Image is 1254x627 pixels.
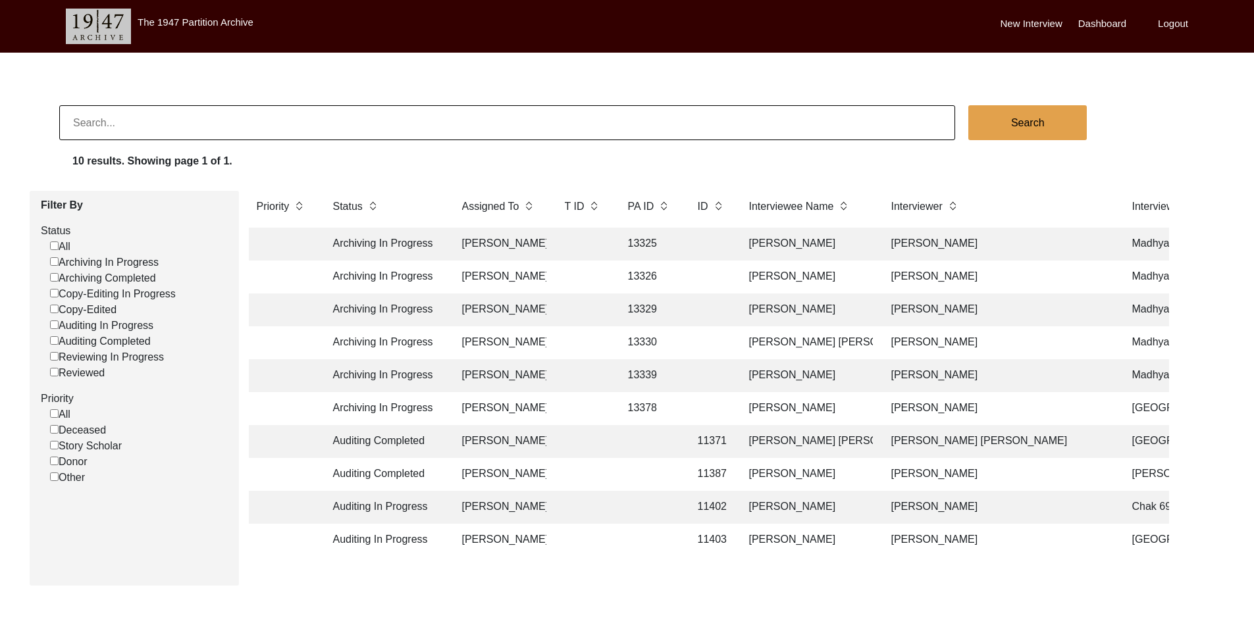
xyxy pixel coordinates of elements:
[454,359,546,392] td: [PERSON_NAME]
[50,441,59,449] input: Story Scholar
[454,491,546,524] td: [PERSON_NAME]
[325,228,444,261] td: Archiving In Progress
[741,261,873,293] td: [PERSON_NAME]
[620,228,679,261] td: 13325
[741,359,873,392] td: [PERSON_NAME]
[1158,16,1188,32] label: Logout
[714,199,723,213] img: sort-button.png
[454,293,546,326] td: [PERSON_NAME]
[741,425,873,458] td: [PERSON_NAME] [PERSON_NAME]
[325,359,444,392] td: Archiving In Progress
[620,359,679,392] td: 13339
[1078,16,1126,32] label: Dashboard
[883,458,1114,491] td: [PERSON_NAME]
[41,391,229,407] label: Priority
[454,425,546,458] td: [PERSON_NAME]
[620,326,679,359] td: 13330
[50,368,59,376] input: Reviewed
[589,199,598,213] img: sort-button.png
[454,458,546,491] td: [PERSON_NAME]
[50,305,59,313] input: Copy-Edited
[883,228,1114,261] td: [PERSON_NAME]
[620,261,679,293] td: 13326
[883,326,1114,359] td: [PERSON_NAME]
[325,524,444,557] td: Auditing In Progress
[741,326,873,359] td: [PERSON_NAME] [PERSON_NAME]
[50,320,59,329] input: Auditing In Progress
[50,336,59,345] input: Auditing Completed
[741,293,873,326] td: [PERSON_NAME]
[524,199,533,213] img: sort-button.png
[50,457,59,465] input: Donor
[50,239,70,255] label: All
[454,261,546,293] td: [PERSON_NAME]
[883,425,1114,458] td: [PERSON_NAME] [PERSON_NAME]
[50,318,153,334] label: Auditing In Progress
[50,349,164,365] label: Reviewing In Progress
[50,365,105,381] label: Reviewed
[883,261,1114,293] td: [PERSON_NAME]
[690,524,731,557] td: 11403
[690,425,731,458] td: 11371
[883,293,1114,326] td: [PERSON_NAME]
[50,438,122,454] label: Story Scholar
[325,491,444,524] td: Auditing In Progress
[659,199,668,213] img: sort-button.png
[325,293,444,326] td: Archiving In Progress
[50,289,59,297] input: Copy-Editing In Progress
[50,407,70,422] label: All
[50,470,85,486] label: Other
[883,359,1114,392] td: [PERSON_NAME]
[883,392,1114,425] td: [PERSON_NAME]
[454,524,546,557] td: [PERSON_NAME]
[50,270,156,286] label: Archiving Completed
[749,199,834,214] label: Interviewee Name
[50,352,59,361] input: Reviewing In Progress
[50,334,151,349] label: Auditing Completed
[741,491,873,524] td: [PERSON_NAME]
[294,199,303,213] img: sort-button.png
[741,392,873,425] td: [PERSON_NAME]
[948,199,957,213] img: sort-button.png
[741,524,873,557] td: [PERSON_NAME]
[325,392,444,425] td: Archiving In Progress
[138,16,253,28] label: The 1947 Partition Archive
[620,392,679,425] td: 13378
[50,454,88,470] label: Donor
[50,302,117,318] label: Copy-Edited
[620,293,679,326] td: 13329
[325,261,444,293] td: Archiving In Progress
[454,326,546,359] td: [PERSON_NAME]
[50,255,159,270] label: Archiving In Progress
[454,392,546,425] td: [PERSON_NAME]
[883,524,1114,557] td: [PERSON_NAME]
[690,458,731,491] td: 11387
[50,409,59,418] input: All
[72,153,232,169] label: 10 results. Showing page 1 of 1.
[333,199,363,214] label: Status
[66,9,131,44] img: header-logo.png
[50,273,59,282] input: Archiving Completed
[59,105,955,140] input: Search...
[883,491,1114,524] td: [PERSON_NAME]
[50,425,59,434] input: Deceased
[257,199,290,214] label: Priority
[698,199,708,214] label: ID
[462,199,519,214] label: Assigned To
[41,223,229,239] label: Status
[50,257,59,266] input: Archiving In Progress
[454,228,546,261] td: [PERSON_NAME]
[891,199,943,214] label: Interviewer
[50,241,59,250] input: All
[41,197,229,213] label: Filter By
[839,199,848,213] img: sort-button.png
[968,105,1087,140] button: Search
[325,458,444,491] td: Auditing Completed
[325,425,444,458] td: Auditing Completed
[50,472,59,481] input: Other
[50,286,176,302] label: Copy-Editing In Progress
[50,422,106,438] label: Deceased
[1001,16,1062,32] label: New Interview
[741,458,873,491] td: [PERSON_NAME]
[325,326,444,359] td: Archiving In Progress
